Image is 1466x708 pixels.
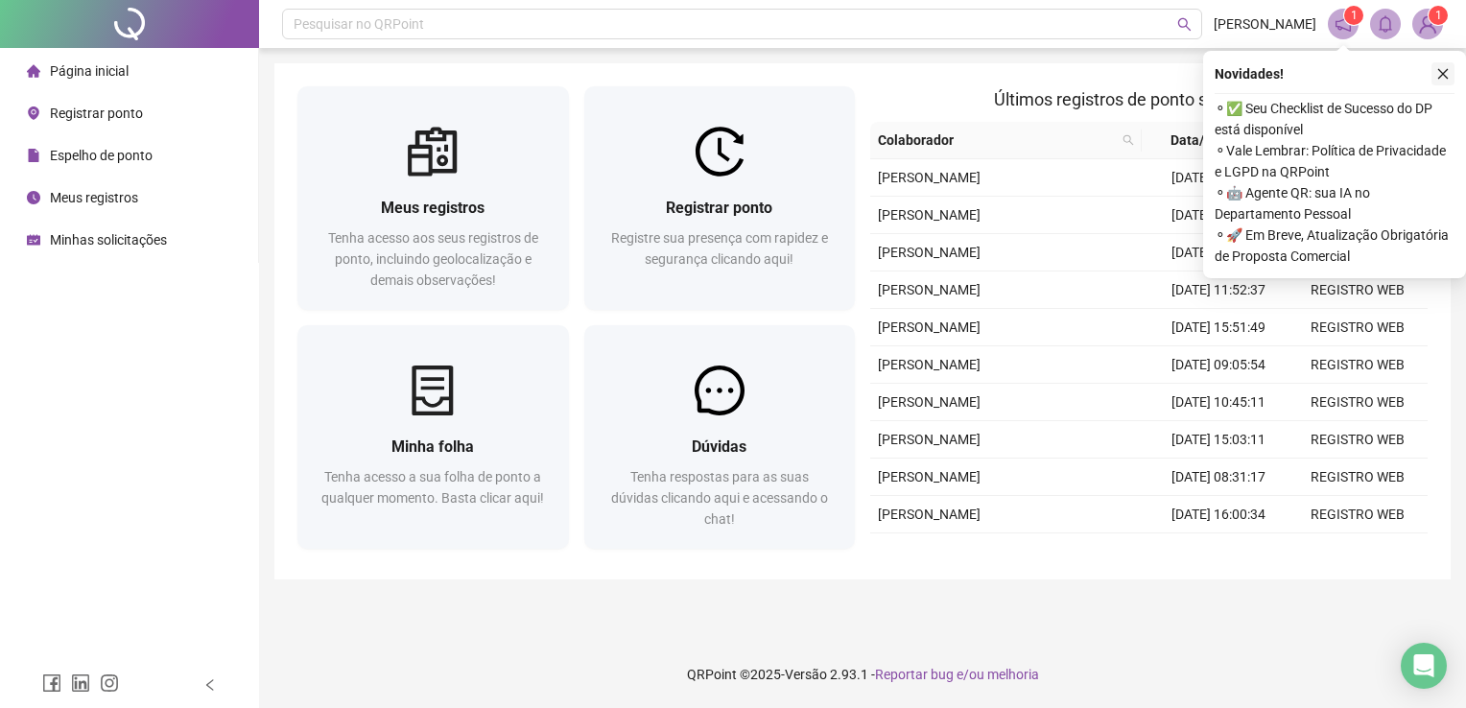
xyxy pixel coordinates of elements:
span: ⚬ ✅ Seu Checklist de Sucesso do DP está disponível [1215,98,1454,140]
td: REGISTRO WEB [1289,384,1428,421]
span: search [1177,17,1192,32]
td: REGISTRO WEB [1289,421,1428,459]
td: [DATE] 15:03:11 [1149,421,1289,459]
span: Registre sua presença com rapidez e segurança clicando aqui! [611,230,828,267]
span: left [203,678,217,692]
span: Data/Hora [1149,130,1254,151]
span: notification [1335,15,1352,33]
span: Tenha acesso a sua folha de ponto a qualquer momento. Basta clicar aqui! [321,469,544,506]
td: [DATE] 11:52:37 [1149,271,1289,309]
span: Reportar bug e/ou melhoria [875,667,1039,682]
span: home [27,64,40,78]
span: [PERSON_NAME] [878,282,981,297]
span: Tenha acesso aos seus registros de ponto, incluindo geolocalização e demais observações! [328,230,538,288]
span: Minhas solicitações [50,232,167,248]
span: environment [27,106,40,120]
td: [DATE] 16:36:37 [1149,159,1289,197]
a: Registrar pontoRegistre sua presença com rapidez e segurança clicando aqui! [584,86,856,310]
td: REGISTRO WEB [1289,346,1428,384]
sup: Atualize o seu contato no menu Meus Dados [1429,6,1448,25]
td: REGISTRO WEB [1289,309,1428,346]
span: facebook [42,673,61,693]
td: REGISTRO WEB [1289,496,1428,533]
span: 1 [1435,9,1442,22]
span: Registrar ponto [50,106,143,121]
span: [PERSON_NAME] [878,357,981,372]
footer: QRPoint © 2025 - 2.93.1 - [259,641,1466,708]
span: Versão [785,667,827,682]
span: instagram [100,673,119,693]
span: [PERSON_NAME] [878,394,981,410]
td: [DATE] 10:45:11 [1149,384,1289,421]
span: Colaborador [878,130,1115,151]
td: [DATE] 08:31:17 [1149,459,1289,496]
span: close [1436,67,1450,81]
span: clock-circle [27,191,40,204]
span: schedule [27,233,40,247]
span: [PERSON_NAME] [878,245,981,260]
span: Minha folha [391,437,474,456]
span: ⚬ Vale Lembrar: Política de Privacidade e LGPD na QRPoint [1215,140,1454,182]
div: Open Intercom Messenger [1401,643,1447,689]
span: [PERSON_NAME] [878,469,981,484]
span: Espelho de ponto [50,148,153,163]
img: 89177 [1413,10,1442,38]
td: [DATE] 16:00:34 [1149,496,1289,533]
a: Meus registrosTenha acesso aos seus registros de ponto, incluindo geolocalização e demais observa... [297,86,569,310]
span: bell [1377,15,1394,33]
th: Data/Hora [1142,122,1277,159]
span: [PERSON_NAME] [878,207,981,223]
span: linkedin [71,673,90,693]
td: REGISTRO WEB [1289,459,1428,496]
td: [DATE] 10:29:12 [1149,197,1289,234]
span: search [1123,134,1134,146]
a: DúvidasTenha respostas para as suas dúvidas clicando aqui e acessando o chat! [584,325,856,549]
td: [DATE] 18:00:00 [1149,234,1289,271]
span: Tenha respostas para as suas dúvidas clicando aqui e acessando o chat! [611,469,828,527]
a: Minha folhaTenha acesso a sua folha de ponto a qualquer momento. Basta clicar aqui! [297,325,569,549]
span: Meus registros [50,190,138,205]
span: file [27,149,40,162]
td: [DATE] 09:05:54 [1149,346,1289,384]
span: [PERSON_NAME] [878,432,981,447]
span: 1 [1351,9,1358,22]
span: search [1119,126,1138,154]
td: [DATE] 15:51:49 [1149,309,1289,346]
span: Registrar ponto [666,199,772,217]
span: [PERSON_NAME] [1214,13,1316,35]
span: [PERSON_NAME] [878,319,981,335]
td: [DATE] 08:43:34 [1149,533,1289,571]
td: REGISTRO WEB [1289,271,1428,309]
span: Últimos registros de ponto sincronizados [994,89,1304,109]
span: Dúvidas [692,437,746,456]
span: ⚬ 🤖 Agente QR: sua IA no Departamento Pessoal [1215,182,1454,224]
td: REGISTRO WEB [1289,533,1428,571]
span: [PERSON_NAME] [878,170,981,185]
span: [PERSON_NAME] [878,507,981,522]
span: Meus registros [381,199,485,217]
span: ⚬ 🚀 Em Breve, Atualização Obrigatória de Proposta Comercial [1215,224,1454,267]
sup: 1 [1344,6,1363,25]
span: Novidades ! [1215,63,1284,84]
span: Página inicial [50,63,129,79]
